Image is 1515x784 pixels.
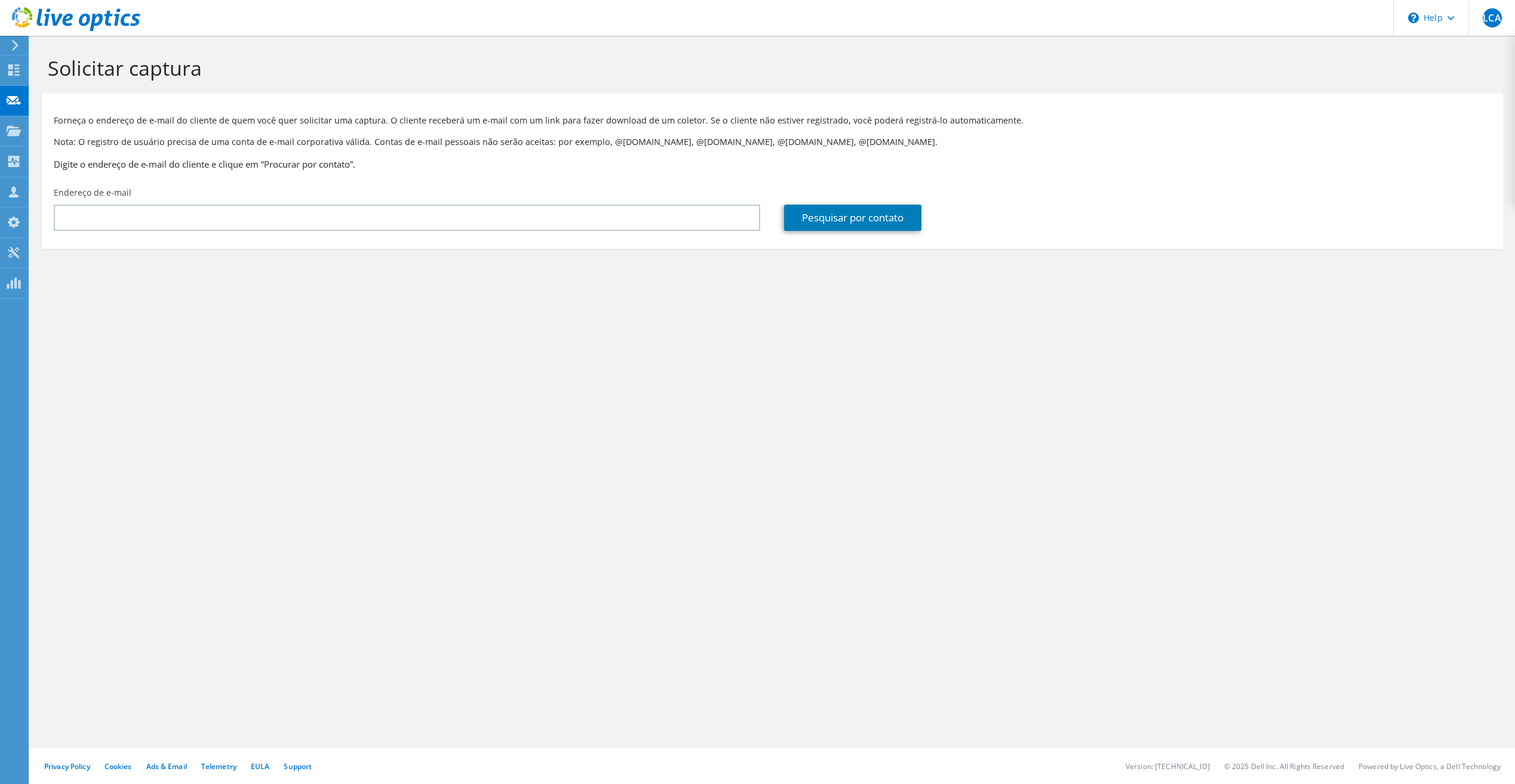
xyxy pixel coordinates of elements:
a: Support [284,761,312,771]
p: Nota: O registro de usuário precisa de uma conta de e-mail corporativa válida. Contas de e-mail p... [54,135,1491,149]
span: LCA [1483,8,1502,27]
a: Pesquisar por contato [784,205,921,231]
p: Forneça o endereço de e-mail do cliente de quem você quer solicitar uma captura. O cliente recebe... [54,114,1491,127]
a: Ads & Email [146,761,187,771]
a: EULA [251,761,269,771]
li: © 2025 Dell Inc. All Rights Reserved [1224,761,1344,771]
h1: Solicitar captura [48,55,1491,81]
a: Cookies [105,761,132,771]
a: Privacy Policy [44,761,90,771]
li: Version: [TECHNICAL_ID] [1126,761,1210,771]
li: Powered by Live Optics, a Dell Technology [1359,761,1501,771]
a: Telemetry [201,761,236,771]
h3: Digite o endereço de e-mail do cliente e clique em “Procurar por contato”. [54,158,1491,171]
label: Endereço de e-mail [54,187,131,199]
svg: \n [1408,13,1419,23]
